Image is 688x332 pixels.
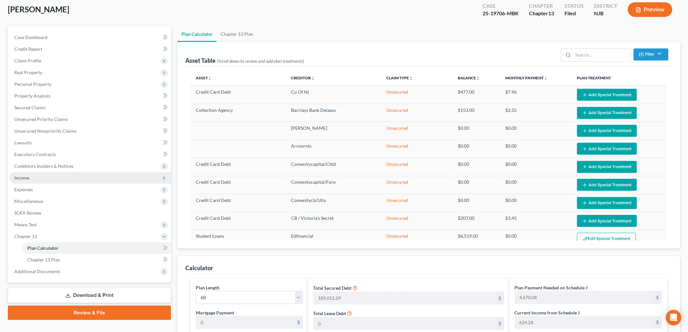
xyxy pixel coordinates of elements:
[14,163,73,169] span: Codebtors Insiders & Notices
[314,317,496,330] input: 0.00
[196,309,234,316] label: Mortgage Payment
[14,198,43,204] span: Miscellaneous
[483,2,519,10] div: Case
[381,230,453,248] td: Unsecured
[500,176,572,194] td: $0.00
[9,207,171,219] a: SOFA Review
[458,75,480,80] a: Balanceunfold_more
[386,75,413,80] a: Claim Typeunfold_more
[381,212,453,230] td: Unsecured
[14,187,33,192] span: Expenses
[178,26,217,42] a: Plan Calculator
[14,233,37,239] span: Chapter 13
[453,212,500,230] td: $207.00
[544,76,548,80] i: unfold_more
[286,176,381,194] td: Comenitycapital/Fore
[191,194,286,212] td: Credit Card Debt
[191,230,286,248] td: Student Loans
[191,158,286,176] td: Credit Card Debt
[453,230,500,248] td: $6,519.00
[286,86,381,104] td: Cu Of Nj
[9,43,171,55] a: Credit Report
[381,176,453,194] td: Unsecured
[27,245,59,251] span: Plan Calculator
[577,161,637,173] button: Add Special Treatment
[515,291,654,304] input: 0.00
[14,81,51,87] span: Personal Property
[500,140,572,158] td: $0.00
[14,269,60,274] span: Additional Documents
[286,230,381,248] td: Edfinancial
[496,317,504,330] div: $
[515,309,580,316] label: Current Income from Schedule J
[577,215,637,227] button: Add Special Treatment
[634,48,668,60] button: Filter
[314,292,496,304] input: 0.00
[191,86,286,104] td: Credit Card Debt
[286,122,381,140] td: [PERSON_NAME]
[191,104,286,122] td: Collection Agency
[217,58,304,64] span: (Scroll down to review and add plan treatments)
[208,76,212,80] i: unfold_more
[654,316,662,329] div: $
[14,46,42,52] span: Credit Report
[453,122,500,140] td: $0.00
[9,113,171,125] a: Unsecured Priority Claims
[453,104,500,122] td: $153.00
[185,57,304,64] div: Asset Table
[500,86,572,104] td: $7.96
[564,10,584,17] div: Filed
[191,176,286,194] td: Credit Card Debt
[14,70,42,75] span: Real Property
[185,264,213,272] div: Calculator
[286,104,381,122] td: Barclays Bank Delawa
[27,257,60,262] span: Chapter 13 Plan
[577,233,636,245] button: Edit Special Treatment
[573,49,631,61] input: Search...
[14,105,46,110] span: Secured Claims
[14,116,68,122] span: Unsecured Priority Claims
[500,212,572,230] td: $3.45
[496,292,504,304] div: $
[14,140,32,145] span: Lawsuits
[14,152,56,157] span: Executory Contracts
[8,306,171,320] a: Review & File
[14,93,50,99] span: Property Analysis
[476,76,480,80] i: unfold_more
[8,288,171,303] a: Download & Print
[628,2,672,17] button: Preview
[381,140,453,158] td: Unsecured
[500,230,572,248] td: $0.00
[191,212,286,230] td: Credit Card Debt
[381,194,453,212] td: Unsecured
[196,75,212,80] a: Assetunfold_more
[313,285,352,291] label: Total Secured Debt
[577,107,637,119] button: Add Special Treatment
[196,316,295,329] input: 0.00
[453,86,500,104] td: $477.00
[9,32,171,43] a: Case Dashboard
[577,125,637,137] button: Add Special Treatment
[453,194,500,212] td: $0.00
[286,158,381,176] td: Comenitycapital/Chld
[515,316,654,329] input: 0.00
[453,176,500,194] td: $0.00
[14,128,76,134] span: Unsecured Nonpriority Claims
[577,89,637,101] button: Add Special Treatment
[381,158,453,176] td: Unsecured
[409,76,413,80] i: unfold_more
[564,2,584,10] div: Status
[500,122,572,140] td: $0.00
[14,58,41,63] span: Client Profile
[577,179,637,191] button: Add Special Treatment
[313,310,346,317] label: Total Lease Debt
[286,194,381,212] td: Comenitycb/Ulta
[286,140,381,158] td: Arronrnts
[217,26,257,42] a: Chapter 13 Plan
[22,254,171,266] a: Chapter 13 Plan
[381,104,453,122] td: Unsecured
[529,10,554,17] div: Chapter
[500,104,572,122] td: $2.55
[291,75,315,80] a: Creditorunfold_more
[483,10,519,17] div: 25-19706-MBK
